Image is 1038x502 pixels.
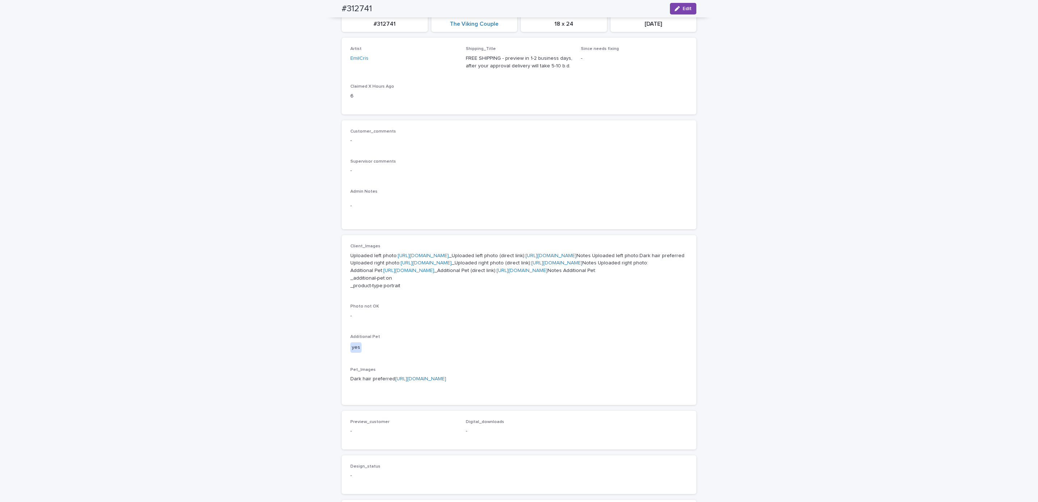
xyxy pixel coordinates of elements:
span: Digital_downloads [466,420,504,424]
p: - [350,312,688,320]
span: Supervisor comments [350,159,396,164]
p: Dark hair preferred [350,375,688,390]
span: Additional Pet [350,335,380,339]
a: [URL][DOMAIN_NAME] [526,253,577,258]
p: [DATE] [615,21,692,28]
h2: #312741 [342,4,372,14]
button: Edit [670,3,696,14]
a: The Viking Couple [450,21,498,28]
span: Client_Images [350,244,380,248]
p: #312741 [346,21,423,28]
a: [URL][DOMAIN_NAME] [531,260,582,265]
p: - [350,472,457,480]
a: [URL][DOMAIN_NAME] [497,268,548,273]
span: Pet_Images [350,368,376,372]
span: Design_status [350,464,380,469]
span: Since needs fixing [581,47,619,51]
span: Claimed X Hours Ago [350,84,394,89]
span: Shipping_Title [466,47,496,51]
span: Photo not OK [350,304,379,309]
div: yes [350,342,362,353]
a: EmilCris [350,55,368,62]
p: - [350,167,688,175]
a: [URL][DOMAIN_NAME] [398,253,449,258]
a: [URL][DOMAIN_NAME] [401,260,452,265]
p: - [350,137,688,145]
a: [URL][DOMAIN_NAME] [395,376,446,381]
p: - [350,427,457,435]
a: [URL][DOMAIN_NAME] [383,268,434,273]
p: 18 x 24 [525,21,603,28]
span: Preview_customer [350,420,389,424]
span: Edit [683,6,692,11]
p: - [466,427,573,435]
p: - [350,202,688,210]
span: Customer_comments [350,129,396,134]
span: Admin Notes [350,189,377,194]
p: - [581,55,688,62]
p: FREE SHIPPING - preview in 1-2 business days, after your approval delivery will take 5-10 b.d. [466,55,573,70]
p: 6 [350,92,457,100]
p: Uploaded left photo: _Uploaded left photo (direct link): Notes Uploaded left photo:Dark hair pref... [350,252,688,290]
span: Artist [350,47,362,51]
